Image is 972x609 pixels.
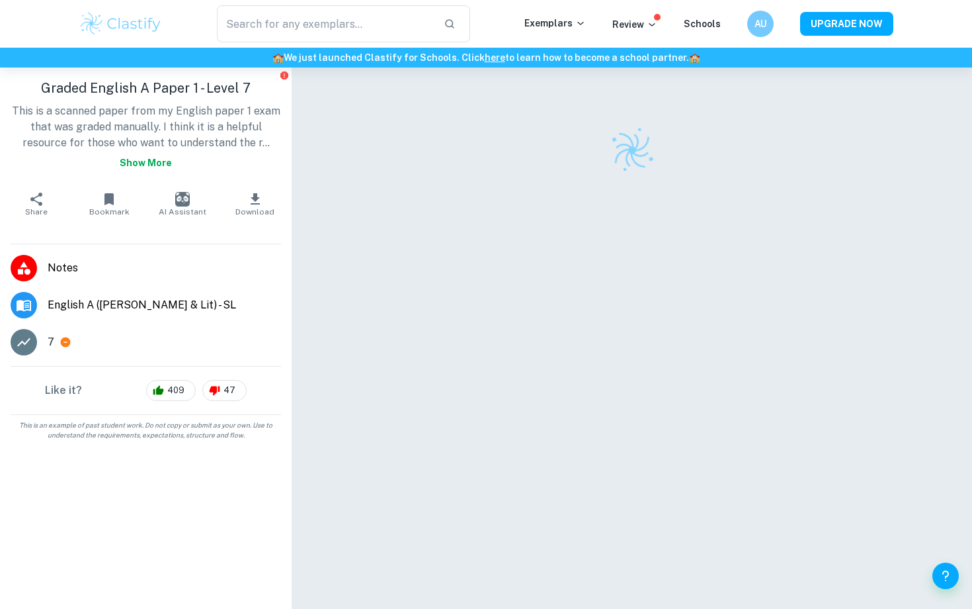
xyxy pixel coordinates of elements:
button: Download [219,185,292,222]
span: Share [25,207,48,216]
button: Report issue [279,70,289,80]
button: UPGRADE NOW [800,12,893,36]
h6: AU [753,17,768,31]
p: 7 [48,334,54,350]
p: Exemplars [524,16,586,30]
span: 🏫 [272,52,284,63]
button: Bookmark [73,185,145,222]
span: 47 [216,384,243,397]
img: Clastify logo [79,11,163,37]
img: Clastify logo [602,120,662,181]
div: 47 [202,380,247,401]
span: 409 [160,384,192,397]
h6: We just launched Clastify for Schools. Click to learn how to become a school partner. [3,50,969,65]
input: Search for any exemplars... [217,5,433,42]
button: Show more [114,151,177,175]
a: Schools [684,19,721,29]
span: This is an example of past student work. Do not copy or submit as your own. Use to understand the... [5,420,286,440]
span: Bookmark [89,207,130,216]
span: English A ([PERSON_NAME] & Lit) - SL [48,297,281,313]
span: 🏫 [689,52,700,63]
button: AU [747,11,774,37]
p: Review [612,17,657,32]
h6: Like it? [45,383,82,398]
span: Download [235,207,274,216]
a: here [485,52,505,63]
span: AI Assistant [159,207,206,216]
span: Notes [48,260,281,276]
div: 409 [146,380,196,401]
p: This is a scanned paper from my English paper 1 exam that was graded manually. I think it is a he... [11,103,281,175]
h1: Graded English A Paper 1 - Level 7 [11,78,281,98]
img: AI Assistant [175,192,190,207]
button: AI Assistant [146,185,219,222]
button: Help and Feedback [932,563,959,589]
